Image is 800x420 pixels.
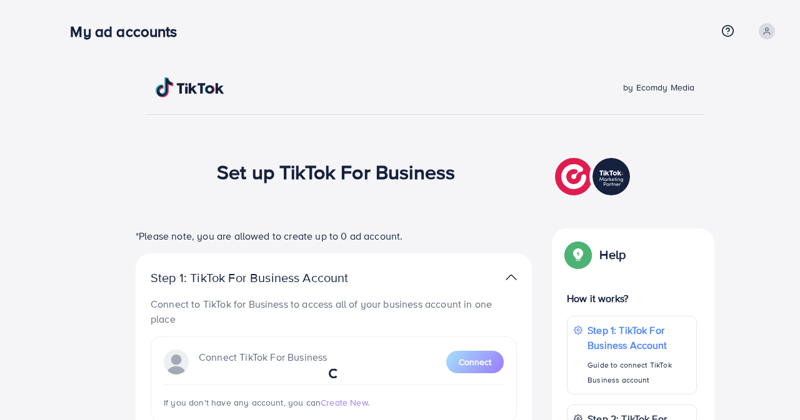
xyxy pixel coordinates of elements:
[599,247,626,262] p: Help
[623,81,694,94] span: by Ecomdy Media
[506,268,517,286] img: TikTok partner
[567,291,697,306] p: How it works?
[156,77,224,97] img: TikTok
[555,155,633,198] img: TikTok partner
[567,243,589,266] img: Popup guide
[151,270,388,285] p: Step 1: TikTok For Business Account
[587,358,690,388] p: Guide to connect TikTok Business account
[587,323,690,353] p: Step 1: TikTok For Business Account
[136,228,532,243] p: *Please note, you are allowed to create up to 0 ad account.
[70,22,187,41] h3: My ad accounts
[217,160,455,183] h1: Set up TikTok For Business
